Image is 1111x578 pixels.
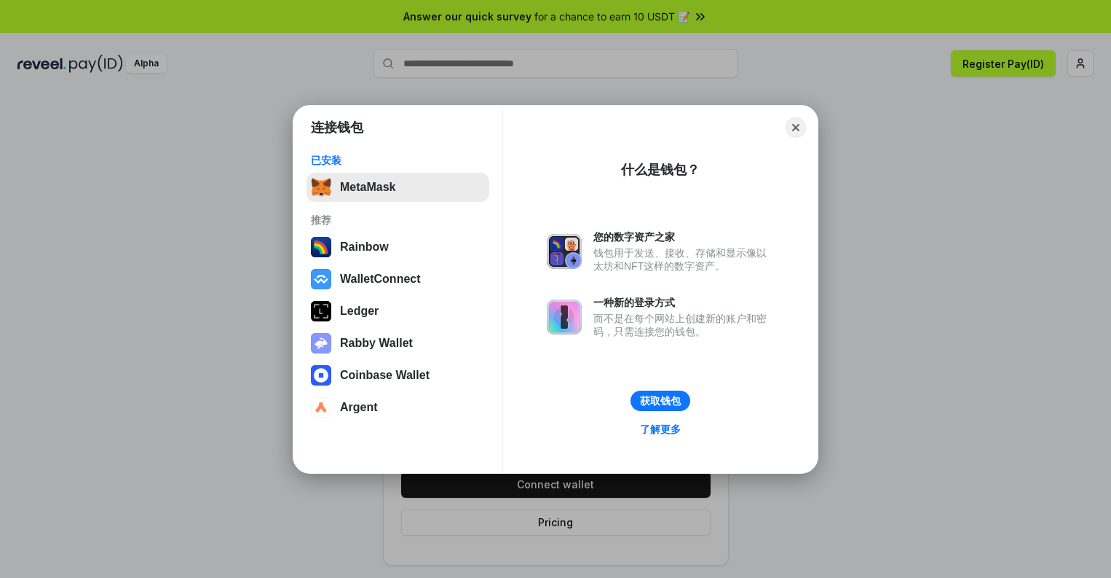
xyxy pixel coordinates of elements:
button: Close [786,117,806,138]
img: svg+xml,%3Csvg%20xmlns%3D%22http%3A%2F%2Fwww.w3.org%2F2000%2Fsvg%22%20fill%3D%22none%22%20viewBox... [311,333,331,354]
img: svg+xml,%3Csvg%20width%3D%22120%22%20height%3D%22120%22%20viewBox%3D%220%200%20120%20120%22%20fil... [311,237,331,257]
button: Argent [307,393,489,422]
button: WalletConnect [307,265,489,294]
div: 而不是在每个网站上创建新的账户和密码，只需连接您的钱包。 [593,312,774,338]
h1: 连接钱包 [311,119,363,136]
button: Rainbow [307,233,489,262]
div: 已安装 [311,154,485,167]
div: WalletConnect [340,273,421,286]
div: 获取钱包 [640,394,681,407]
img: svg+xml,%3Csvg%20width%3D%2228%22%20height%3D%2228%22%20viewBox%3D%220%200%2028%2028%22%20fill%3D... [311,269,331,289]
a: 了解更多 [631,420,689,439]
button: Rabby Wallet [307,329,489,358]
img: svg+xml,%3Csvg%20width%3D%2228%22%20height%3D%2228%22%20viewBox%3D%220%200%2028%2028%22%20fill%3D... [311,365,331,386]
button: Coinbase Wallet [307,361,489,390]
div: 了解更多 [640,423,681,436]
div: 推荐 [311,214,485,227]
div: MetaMask [340,181,395,194]
img: svg+xml,%3Csvg%20width%3D%2228%22%20height%3D%2228%22%20viewBox%3D%220%200%2028%2028%22%20fill%3D... [311,397,331,418]
div: Argent [340,401,378,414]
div: 您的数字资产之家 [593,230,774,243]
div: Coinbase Wallet [340,369,430,382]
div: 钱包用于发送、接收、存储和显示像以太坊和NFT这样的数字资产。 [593,246,774,273]
div: 什么是钱包？ [621,161,700,179]
button: MetaMask [307,173,489,202]
div: 一种新的登录方式 [593,296,774,309]
div: Rabby Wallet [340,337,413,350]
button: 获取钱包 [630,391,690,411]
img: svg+xml,%3Csvg%20xmlns%3D%22http%3A%2F%2Fwww.w3.org%2F2000%2Fsvg%22%20fill%3D%22none%22%20viewBox... [547,234,582,269]
button: Ledger [307,297,489,326]
img: svg+xml,%3Csvg%20xmlns%3D%22http%3A%2F%2Fwww.w3.org%2F2000%2Fsvg%22%20width%3D%2228%22%20height%3... [311,301,331,321]
img: svg+xml,%3Csvg%20xmlns%3D%22http%3A%2F%2Fwww.w3.org%2F2000%2Fsvg%22%20fill%3D%22none%22%20viewBox... [547,300,582,335]
div: Rainbow [340,241,389,254]
div: Ledger [340,305,379,318]
img: svg+xml,%3Csvg%20fill%3D%22none%22%20height%3D%2233%22%20viewBox%3D%220%200%2035%2033%22%20width%... [311,177,331,198]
